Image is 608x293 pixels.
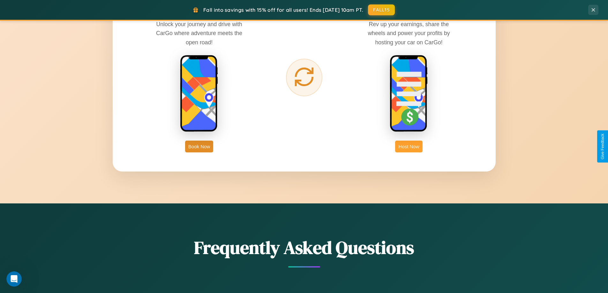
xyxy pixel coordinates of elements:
button: FALL15 [368,4,395,15]
p: Unlock your journey and drive with CarGo where adventure meets the open road! [151,20,247,47]
img: rent phone [180,55,218,133]
iframe: Intercom live chat [6,271,22,287]
span: Fall into savings with 15% off for all users! Ends [DATE] 10am PT. [203,7,363,13]
p: Rev up your earnings, share the wheels and power your profits by hosting your car on CarGo! [361,20,457,47]
button: Host Now [395,141,422,152]
button: Book Now [185,141,213,152]
img: host phone [390,55,428,133]
h2: Frequently Asked Questions [113,235,496,260]
div: Give Feedback [600,134,605,159]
